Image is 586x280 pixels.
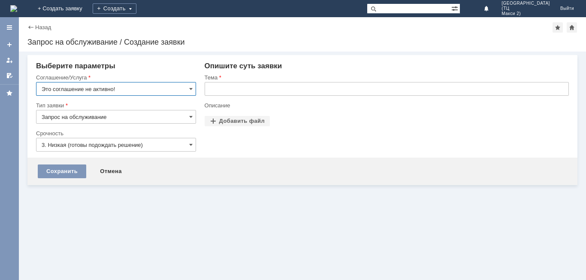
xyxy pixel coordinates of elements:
a: Назад [35,24,51,30]
span: Опишите суть заявки [205,62,282,70]
div: Соглашение/Услуга [36,75,194,80]
span: Расширенный поиск [451,4,460,12]
div: Создать [93,3,136,14]
a: Перейти на домашнюю страницу [10,5,17,12]
div: Тип заявки [36,103,194,108]
div: Добавить в избранное [553,22,563,33]
a: Создать заявку [3,38,16,52]
div: Описание [205,103,567,108]
div: Сделать домашней страницей [567,22,577,33]
img: logo [10,5,17,12]
span: Выберите параметры [36,62,115,70]
span: [GEOGRAPHIC_DATA] [501,1,550,6]
a: Мои заявки [3,53,16,67]
span: (ТЦ [501,6,550,11]
div: Срочность [36,131,194,136]
div: Запрос на обслуживание / Создание заявки [27,38,577,46]
a: Мои согласования [3,69,16,82]
span: Макси 2) [501,11,550,16]
div: Тема [205,75,567,80]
